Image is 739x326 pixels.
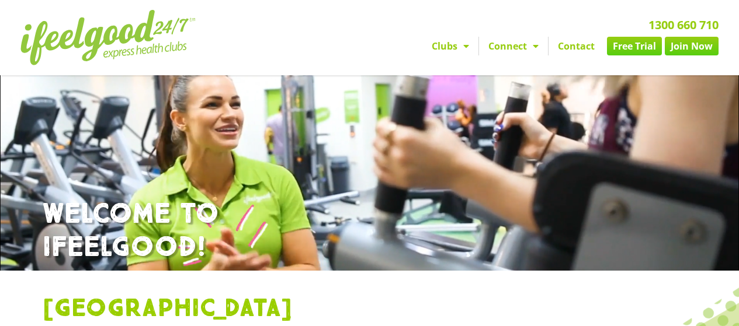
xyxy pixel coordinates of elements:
[479,37,548,55] a: Connect
[665,37,719,55] a: Join Now
[43,198,697,265] h1: WELCOME TO IFEELGOOD!
[607,37,662,55] a: Free Trial
[549,37,604,55] a: Contact
[43,294,697,324] h1: [GEOGRAPHIC_DATA]
[648,17,719,33] a: 1300 660 710
[422,37,478,55] a: Clubs
[269,37,719,55] nav: Menu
